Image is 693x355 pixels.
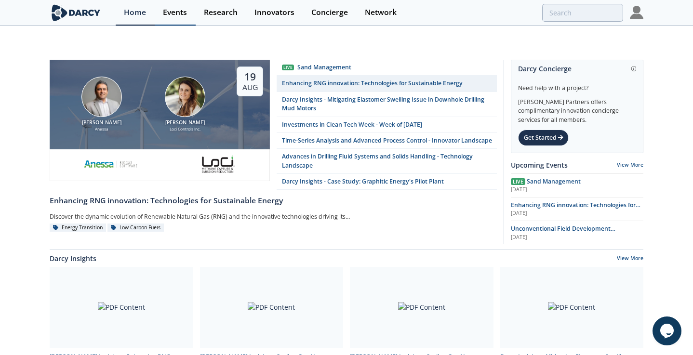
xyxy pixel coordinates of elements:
div: Concierge [311,9,348,16]
div: Innovators [254,9,294,16]
div: Live [282,65,294,71]
div: Aug [242,83,258,92]
div: Need help with a project? [518,77,636,92]
a: Darcy Insights [50,253,96,263]
div: Discover the dynamic evolution of Renewable Natural Gas (RNG) and the innovative technologies dri... [50,210,373,224]
a: Upcoming Events [511,160,568,170]
img: information.svg [631,66,637,71]
div: Energy Transition [50,224,106,232]
img: 2b793097-40cf-4f6d-9bc3-4321a642668f [200,154,236,174]
a: View More [617,161,643,168]
div: [PERSON_NAME] Partners offers complimentary innovation concierge services for all members. [518,92,636,124]
span: Enhancing RNG innovation: Technologies for Sustainable Energy [511,201,640,218]
a: Advances in Drilling Fluid Systems and Solids Handling - Technology Landscape [277,149,497,174]
div: Darcy Concierge [518,60,636,77]
span: Live [511,178,525,185]
div: [DATE] [511,234,643,241]
div: Home [124,9,146,16]
div: Events [163,9,187,16]
a: Live Sand Management [DATE] [511,177,643,194]
span: Unconventional Field Development Optimization through Geochemical Fingerprinting Technology [511,224,615,250]
iframe: chat widget [653,316,683,345]
img: Profile [630,6,643,19]
div: Enhancing RNG innovation: Technologies for Sustainable Energy [50,195,497,207]
img: logo-wide.svg [50,4,102,21]
img: 551440aa-d0f4-4a32-b6e2-e91f2a0781fe [83,154,137,174]
a: Unconventional Field Development Optimization through Geochemical Fingerprinting Technology [DATE] [511,224,643,241]
a: View More [617,255,643,263]
div: [DATE] [511,186,643,194]
a: Enhancing RNG innovation: Technologies for Sustainable Energy [50,190,497,206]
div: Low Carbon Fuels [107,224,164,232]
span: Sand Management [527,177,581,185]
div: [PERSON_NAME] [147,119,223,127]
div: [DATE] [511,210,643,217]
div: Research [204,9,238,16]
img: Amir Akbari [81,77,122,117]
a: Enhancing RNG innovation: Technologies for Sustainable Energy [DATE] [511,201,643,217]
a: Investments in Clean Tech Week - Week of [DATE] [277,117,497,133]
div: Get Started [518,130,569,146]
a: Enhancing RNG innovation: Technologies for Sustainable Energy [277,76,497,92]
div: Network [365,9,397,16]
a: Live Sand Management [277,60,497,76]
div: 19 [242,70,258,83]
div: Anessa [63,126,140,132]
a: Darcy Insights - Case Study: Graphitic Energy's Pilot Plant [277,174,497,190]
img: Nicole Neff [165,77,205,117]
input: Advanced Search [542,4,623,22]
div: Sand Management [297,63,351,72]
div: [PERSON_NAME] [63,119,140,127]
div: Loci Controls Inc. [147,126,223,132]
a: Time-Series Analysis and Advanced Process Control - Innovator Landscape [277,133,497,149]
div: Enhancing RNG innovation: Technologies for Sustainable Energy [282,79,463,88]
a: Amir Akbari [PERSON_NAME] Anessa Nicole Neff [PERSON_NAME] Loci Controls Inc. 19 Aug [50,60,270,190]
a: Darcy Insights - Mitigating Elastomer Swelling Issue in Downhole Drilling Mud Motors [277,92,497,117]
